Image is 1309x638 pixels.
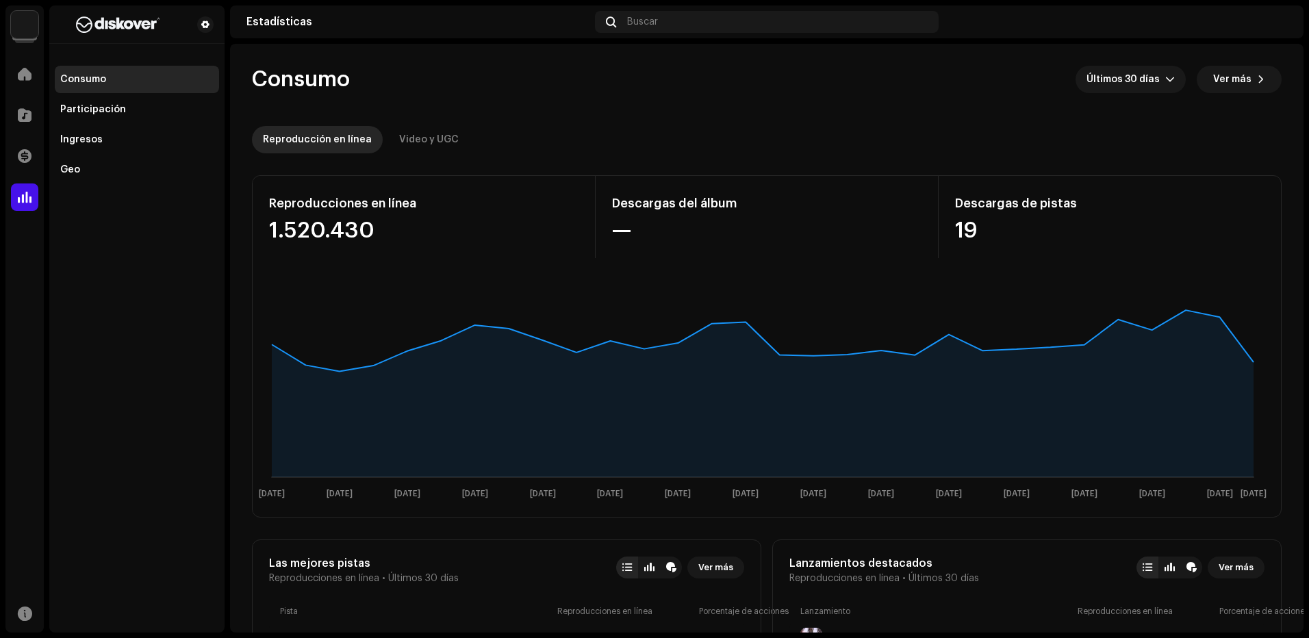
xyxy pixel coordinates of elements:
[399,126,459,153] div: Video y UGC
[530,489,556,498] text: [DATE]
[462,489,488,498] text: [DATE]
[1071,489,1097,498] text: [DATE]
[269,573,379,584] span: Reproducciones en línea
[800,606,1072,617] div: Lanzamiento
[388,573,459,584] span: Últimos 30 días
[382,573,385,584] span: •
[246,16,589,27] div: Estadísticas
[1213,66,1251,93] span: Ver más
[60,16,175,33] img: b627a117-4a24-417a-95e9-2d0c90689367
[263,126,372,153] div: Reproducción en línea
[699,606,733,617] div: Porcentaje de acciones
[55,66,219,93] re-m-nav-item: Consumo
[1078,606,1214,617] div: Reproducciones en línea
[11,11,38,38] img: 297a105e-aa6c-4183-9ff4-27133c00f2e2
[55,96,219,123] re-m-nav-item: Participación
[1207,489,1233,498] text: [DATE]
[60,104,126,115] div: Participación
[597,489,623,498] text: [DATE]
[868,489,894,498] text: [DATE]
[1004,489,1030,498] text: [DATE]
[1197,66,1282,93] button: Ver más
[800,489,826,498] text: [DATE]
[908,573,979,584] span: Últimos 30 días
[557,606,694,617] div: Reproducciones en línea
[55,156,219,183] re-m-nav-item: Geo
[733,489,759,498] text: [DATE]
[1241,489,1267,498] text: [DATE]
[269,557,459,570] div: Las mejores pistas
[902,573,906,584] span: •
[698,554,733,581] span: Ver más
[936,489,962,498] text: [DATE]
[60,164,80,175] div: Geo
[1139,489,1165,498] text: [DATE]
[687,557,744,578] button: Ver más
[1165,66,1175,93] div: dropdown trigger
[60,134,103,145] div: Ingresos
[612,220,922,242] div: —
[269,192,579,214] div: Reproducciones en línea
[394,489,420,498] text: [DATE]
[955,220,1264,242] div: 19
[252,66,350,93] span: Consumo
[612,192,922,214] div: Descargas del álbum
[789,573,900,584] span: Reproducciones en línea
[1208,557,1264,578] button: Ver más
[60,74,106,85] div: Consumo
[259,489,285,498] text: [DATE]
[665,489,691,498] text: [DATE]
[280,606,552,617] div: Pista
[55,126,219,153] re-m-nav-item: Ingresos
[1265,11,1287,33] img: 3718180b-543c-409b-9d38-e6f15616a0e2
[1219,606,1254,617] div: Porcentaje de acciones
[327,489,353,498] text: [DATE]
[955,192,1264,214] div: Descargas de pistas
[1086,66,1165,93] span: Últimos 30 días
[269,220,579,242] div: 1.520.430
[1219,554,1254,581] span: Ver más
[627,16,658,27] span: Buscar
[789,557,979,570] div: Lanzamientos destacados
